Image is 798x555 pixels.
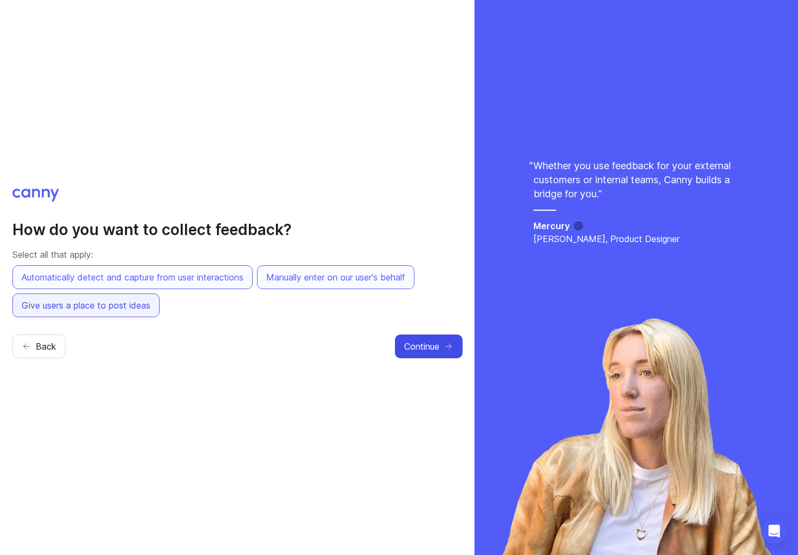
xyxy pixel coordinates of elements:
[22,271,243,284] span: Automatically detect and capture from user interactions
[499,317,773,555] img: ida-a4f6ad510ca8190a479017bfc31a2025.webp
[533,219,570,232] h5: Mercury
[761,518,787,544] div: Open Intercom Messenger
[395,335,463,358] button: Continue
[533,232,739,245] p: [PERSON_NAME], Product Designer
[533,159,739,201] p: Whether you use feedback for your external customers or internal teams, Canny builds a bridge for...
[12,248,463,261] p: Select all that apply:
[12,293,160,317] button: Give users a place to post ideas
[12,189,60,202] img: Canny logo
[257,265,414,289] button: Manually enter on our user's behalf
[12,265,253,289] button: Automatically detect and capture from user interactions
[12,220,463,239] h2: How do you want to collect feedback?
[574,222,583,230] img: Mercury logo
[404,340,439,353] span: Continue
[36,340,56,353] span: Back
[12,335,65,358] button: Back
[22,299,150,312] span: Give users a place to post ideas
[266,271,405,284] span: Manually enter on our user's behalf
